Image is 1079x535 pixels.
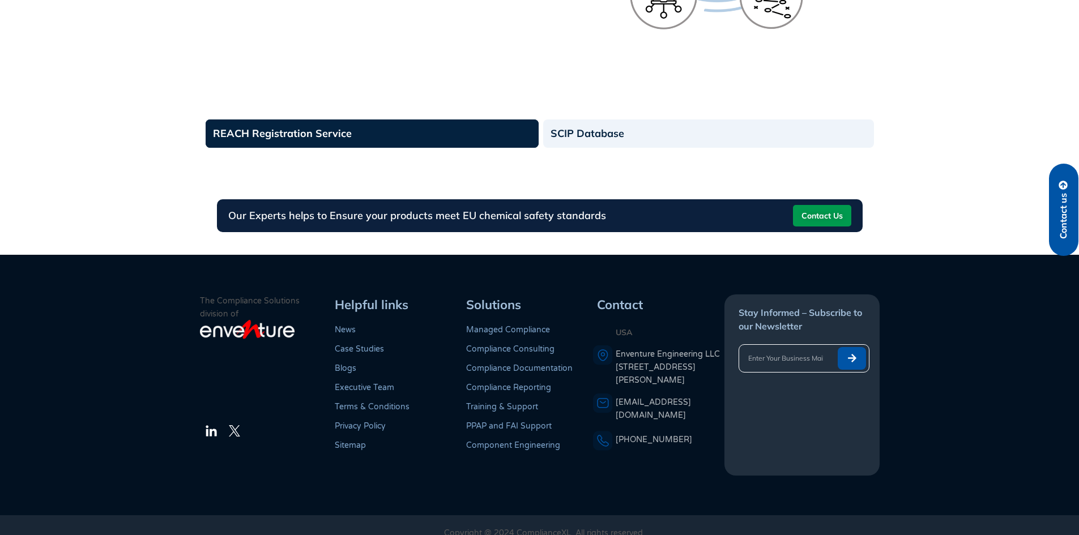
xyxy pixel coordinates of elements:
[597,297,643,313] span: Contact
[593,345,613,365] img: A pin icon representing a location
[335,363,356,373] a: Blogs
[335,297,408,313] span: Helpful links
[466,440,560,450] a: Component Engineering
[543,119,874,148] a: SCIP Database
[801,207,843,225] span: Contact Us
[466,402,538,412] a: Training & Support
[466,344,555,354] a: Compliance Consulting
[200,294,331,320] p: The Compliance Solutions division of
[1059,193,1069,239] span: Contact us
[1049,164,1078,256] a: Contact us
[593,431,613,451] img: A phone icon representing a telephone number
[793,205,851,226] a: Contact Us
[228,211,606,221] h3: Our Experts helps to Ensure your products meet EU chemical safety standards
[204,424,218,438] img: The LinkedIn Logo
[335,383,394,392] a: Executive Team
[466,383,551,392] a: Compliance Reporting
[229,425,240,436] img: The Twitter Logo
[335,440,366,450] a: Sitemap
[739,307,862,332] span: Stay Informed – Subscribe to our Newsletter
[206,119,539,148] a: REACH Registration Service
[466,325,550,335] a: Managed Compliance
[616,327,633,337] strong: USA
[616,348,722,387] a: Enventure Engineering LLC[STREET_ADDRESS][PERSON_NAME]
[335,344,384,354] a: Case Studies
[335,402,410,412] a: Terms & Conditions
[739,347,833,370] input: Enter Your Business Mail ID
[593,393,613,413] img: An envelope representing an email
[616,435,692,444] a: [PHONE_NUMBER]
[466,363,573,373] a: Compliance Documentation
[466,421,552,431] a: PPAP and FAI Support
[466,297,521,313] span: Solutions
[616,397,691,420] a: [EMAIL_ADDRESS][DOMAIN_NAME]
[335,325,356,335] a: News
[335,421,386,431] a: Privacy Policy
[200,319,295,340] img: enventure-light-logo_s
